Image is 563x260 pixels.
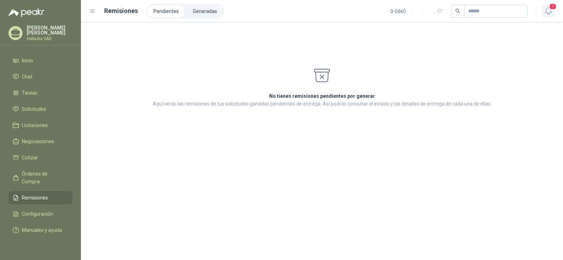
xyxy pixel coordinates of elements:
[8,223,72,237] a: Manuales y ayuda
[8,151,72,164] a: Cotizar
[8,102,72,116] a: Solicitudes
[8,8,44,17] img: Logo peakr
[104,6,138,16] h1: Remisiones
[8,167,72,188] a: Órdenes de Compra
[549,3,557,10] span: 1
[22,73,32,81] span: Chat
[22,121,48,129] span: Licitaciones
[22,89,37,97] span: Tareas
[22,138,54,145] span: Negociaciones
[22,105,46,113] span: Solicitudes
[8,70,72,83] a: Chat
[8,119,72,132] a: Licitaciones
[22,210,53,218] span: Configuración
[8,54,72,67] a: Inicio
[187,5,223,17] a: Generadas
[22,194,48,202] span: Remisiones
[22,226,62,234] span: Manuales y ayuda
[22,57,33,64] span: Inicio
[542,5,555,18] button: 1
[8,135,72,148] a: Negociaciones
[8,86,72,100] a: Tareas
[27,25,72,35] p: [PERSON_NAME] [PERSON_NAME]
[22,170,66,185] span: Órdenes de Compra
[153,100,492,108] p: Aquí verás las remisiones de tus solicitudes ganadas pendientes de entrega. Así podrás consultar ...
[8,207,72,221] a: Configuración
[390,6,429,17] div: 0 - 0 de 0
[27,37,72,41] p: Habadia SAS
[8,191,72,204] a: Remisiones
[455,8,460,13] span: search
[269,93,375,99] strong: No tienes remisiones pendientes por generar
[22,154,38,161] span: Cotizar
[148,5,184,17] a: Pendientes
